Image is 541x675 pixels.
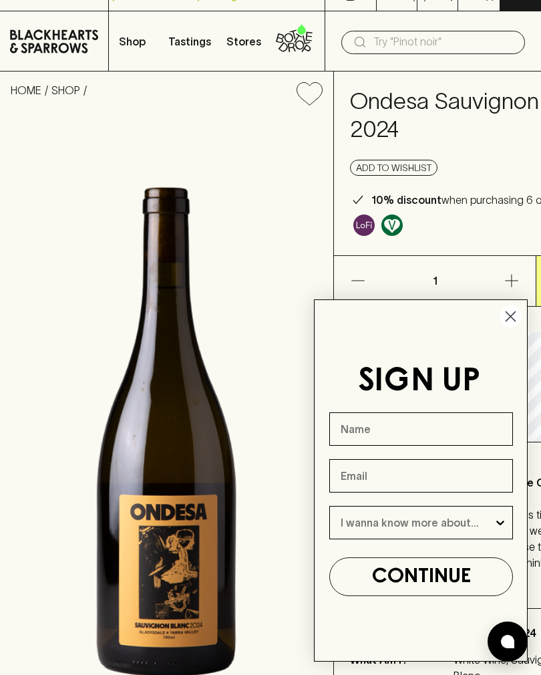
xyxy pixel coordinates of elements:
[109,11,163,71] button: Shop
[119,33,146,49] p: Shop
[291,77,328,111] button: Add to wishlist
[350,211,378,239] a: Some may call it natural, others minimum intervention, either way, it’s hands off & maybe even a ...
[329,412,513,446] input: Name
[381,215,403,236] img: Vegan
[11,84,41,96] a: HOME
[226,33,261,49] p: Stores
[419,256,451,306] p: 1
[217,11,271,71] a: Stores
[353,215,375,236] img: Lo-Fi
[51,84,80,96] a: SHOP
[341,507,494,539] input: I wanna know more about...
[499,305,522,328] button: Close dialog
[494,507,507,539] button: Show Options
[350,160,437,176] button: Add to wishlist
[329,459,513,493] input: Email
[358,366,480,397] span: SIGN UP
[329,557,513,596] button: CONTINUE
[373,31,514,53] input: Try "Pinot noir"
[301,286,541,675] div: FLYOUT Form
[501,635,514,648] img: bubble-icon
[163,11,217,71] a: Tastings
[371,194,441,206] b: 10% discount
[378,211,406,239] a: Made without the use of any animal products.
[168,33,211,49] p: Tastings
